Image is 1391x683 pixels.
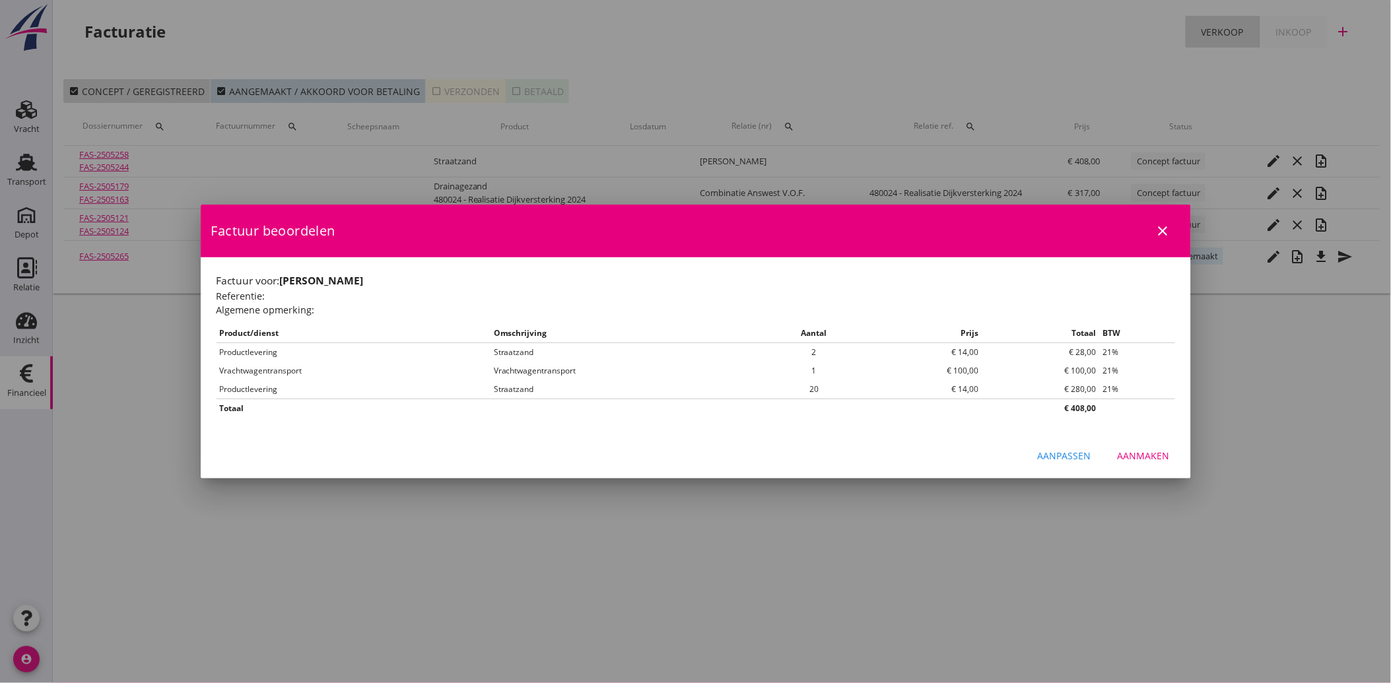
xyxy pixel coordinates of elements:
div: Factuur beoordelen [201,205,1191,257]
td: Vrachtwagentransport [491,362,764,380]
td: Straatzand [491,380,764,399]
th: Product/dienst [217,324,491,343]
td: Productlevering [217,342,491,362]
h1: Factuur voor: [217,273,1175,288]
th: BTW [1100,324,1175,343]
td: 21% [1100,380,1175,399]
th: € 408,00 [982,399,1099,418]
th: Totaal [217,399,982,418]
td: 20 [764,380,864,399]
td: € 14,00 [864,380,982,399]
button: Aanmaken [1107,444,1180,468]
td: € 280,00 [982,380,1099,399]
td: € 28,00 [982,342,1099,362]
button: Aanpassen [1027,444,1102,468]
td: 2 [764,342,864,362]
td: Productlevering [217,380,491,399]
td: 21% [1100,342,1175,362]
th: Totaal [982,324,1099,343]
th: Prijs [864,324,982,343]
th: Omschrijving [491,324,764,343]
td: Vrachtwagentransport [217,362,491,380]
td: € 100,00 [982,362,1099,380]
td: € 14,00 [864,342,982,362]
div: Aanmaken [1118,449,1170,463]
td: Straatzand [491,342,764,362]
td: € 100,00 [864,362,982,380]
td: 1 [764,362,864,380]
div: Aanpassen [1038,449,1091,463]
i: close [1155,223,1171,239]
td: 21% [1100,362,1175,380]
th: Aantal [764,324,864,343]
strong: [PERSON_NAME] [280,273,364,288]
h2: Referentie: Algemene opmerking: [217,289,1175,317]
